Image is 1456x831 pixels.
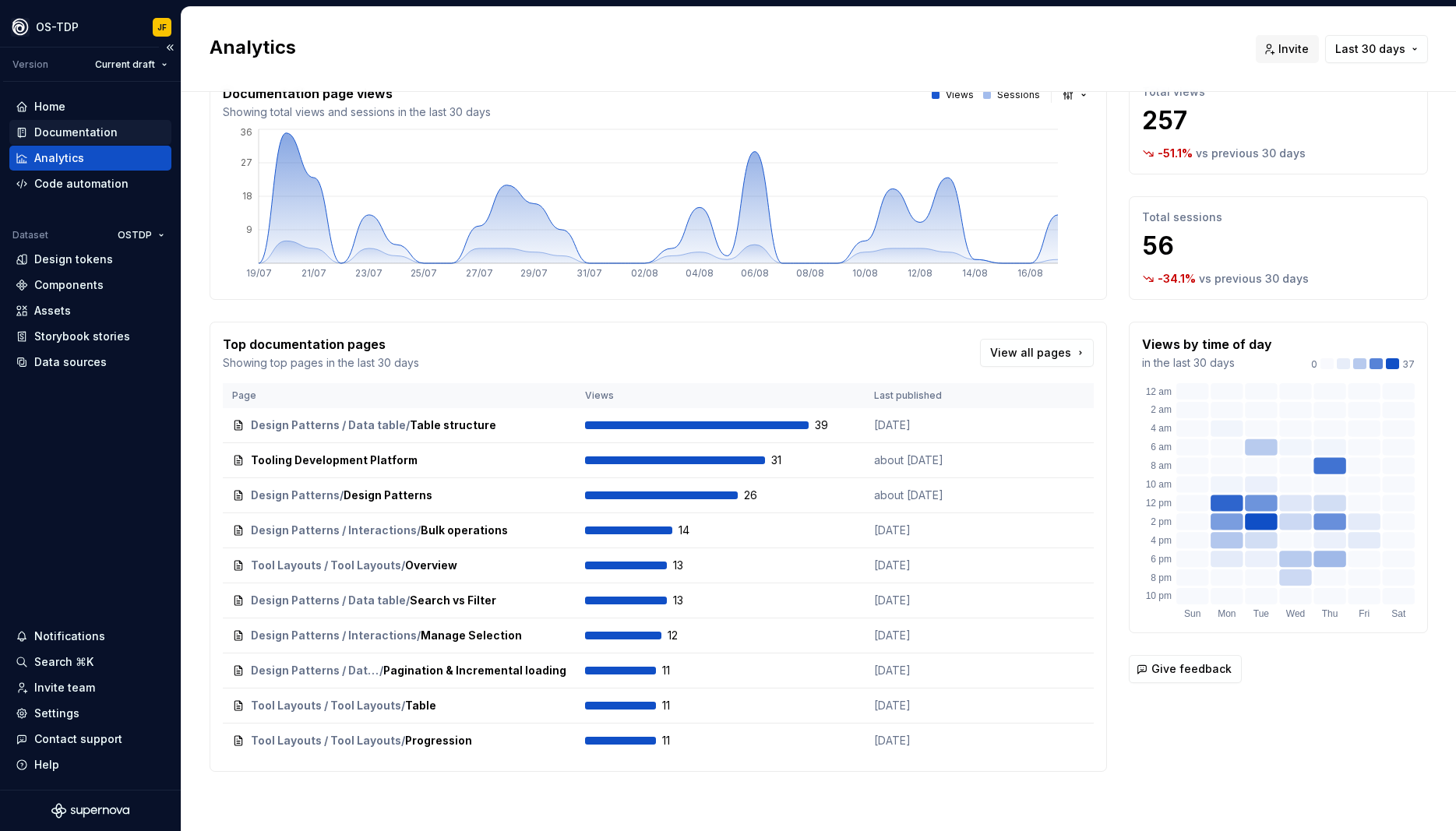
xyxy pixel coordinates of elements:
[1151,554,1172,565] text: 6 pm
[9,727,171,752] button: Contact support
[1142,105,1415,136] p: 257
[908,267,932,279] tspan: 12/08
[383,663,566,678] span: Pagination & Incremental loading
[771,452,812,468] span: 31
[1218,608,1236,619] text: Mon
[576,383,865,408] th: Views
[997,89,1040,101] p: Sessions
[1129,655,1242,683] button: Give feedback
[9,94,171,119] a: Home
[242,190,252,202] tspan: 18
[1151,661,1232,677] span: Give feedback
[9,624,171,649] button: Notifications
[874,663,991,678] p: [DATE]
[1359,608,1370,619] text: Fri
[662,733,703,748] span: 11
[34,303,71,319] div: Assets
[662,698,703,713] span: 11
[980,339,1094,367] a: View all pages
[1256,35,1319,63] button: Invite
[34,277,104,293] div: Components
[1017,267,1043,279] tspan: 16/08
[401,733,405,748] span: /
[34,354,107,370] div: Data sources
[874,733,991,748] p: [DATE]
[1142,231,1415,262] p: 56
[12,229,48,241] div: Dataset
[741,267,769,279] tspan: 06/08
[34,252,113,267] div: Design tokens
[9,752,171,777] button: Help
[405,698,436,713] span: Table
[865,383,1000,408] th: Last published
[1151,404,1172,415] text: 2 am
[1199,271,1309,287] p: vs previous 30 days
[51,803,129,819] svg: Supernova Logo
[355,267,383,279] tspan: 23/07
[1391,608,1406,619] text: Sat
[223,335,419,354] p: Top documentation pages
[340,488,344,503] span: /
[251,452,418,468] span: Tooling Development Platform
[11,18,30,37] img: 87d06435-c97f-426c-aa5d-5eb8acd3d8b3.png
[159,37,181,58] button: Collapse sidebar
[874,558,991,573] p: [DATE]
[9,120,171,145] a: Documentation
[251,698,401,713] span: Tool Layouts / Tool Layouts
[9,675,171,700] a: Invite team
[251,488,340,503] span: Design Patterns
[1196,146,1306,161] p: vs previous 30 days
[251,663,379,678] span: Design Patterns / Data table
[240,126,252,138] tspan: 36
[9,650,171,674] button: Search ⌘K
[251,628,417,643] span: Design Patterns / Interactions
[9,146,171,171] a: Analytics
[210,35,1237,60] h2: Analytics
[223,383,576,408] th: Page
[34,680,95,695] div: Invite team
[401,698,405,713] span: /
[1142,335,1272,354] p: Views by time of day
[852,267,878,279] tspan: 10/08
[874,593,991,608] p: [DATE]
[9,171,171,196] a: Code automation
[796,267,824,279] tspan: 08/08
[673,558,714,573] span: 13
[1158,146,1193,161] p: -51.1 %
[1146,590,1172,601] text: 10 pm
[668,628,708,643] span: 12
[405,733,472,748] span: Progression
[34,125,118,140] div: Documentation
[1146,498,1172,509] text: 12 pm
[466,267,493,279] tspan: 27/07
[417,628,421,643] span: /
[1151,442,1172,452] text: 6 am
[411,267,437,279] tspan: 25/07
[34,731,122,747] div: Contact support
[95,58,155,71] span: Current draft
[34,629,105,644] div: Notifications
[251,593,406,608] span: Design Patterns / Data table
[34,329,130,344] div: Storybook stories
[246,267,272,279] tspan: 19/07
[301,267,326,279] tspan: 21/07
[251,733,401,748] span: Tool Layouts / Tool Layouts
[744,488,784,503] span: 26
[1151,423,1172,434] text: 4 am
[12,58,48,71] div: Version
[401,558,405,573] span: /
[344,488,432,503] span: Design Patterns
[223,355,419,371] p: Showing top pages in the last 30 days
[874,488,991,503] p: about [DATE]
[1142,84,1415,100] p: Total views
[1311,358,1317,371] p: 0
[421,628,522,643] span: Manage Selection
[157,21,167,33] div: JF
[1253,608,1270,619] text: Tue
[9,350,171,375] a: Data sources
[1322,608,1338,619] text: Thu
[520,267,548,279] tspan: 29/07
[421,523,508,538] span: Bulk operations
[88,54,175,76] button: Current draft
